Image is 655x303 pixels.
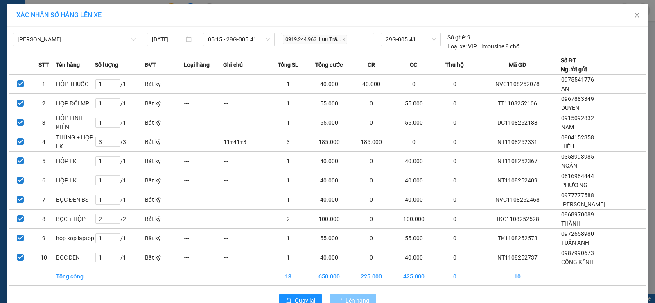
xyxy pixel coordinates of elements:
[95,229,145,248] td: / 1
[393,113,435,132] td: 55.000
[269,171,308,190] td: 1
[435,113,474,132] td: 0
[308,248,350,267] td: 40.000
[95,113,145,132] td: / 1
[435,152,474,171] td: 0
[223,75,269,94] td: ---
[435,171,474,190] td: 0
[32,75,56,94] td: 1
[111,253,120,257] span: Increase Value
[16,11,102,19] span: XÁC NHẬN SỐ HÀNG LÊN XE
[308,229,350,248] td: 55.000
[111,99,120,103] span: Increase Value
[113,80,118,85] span: up
[561,162,577,169] span: NGÂN
[561,96,594,102] span: 0967883349
[350,190,393,210] td: 0
[393,152,435,171] td: 40.000
[308,267,350,286] td: 650.000
[113,200,118,205] span: down
[386,33,436,46] span: 29G-005.41
[509,60,526,69] span: Mã GD
[32,229,56,248] td: 9
[145,132,184,152] td: Bất kỳ
[113,238,118,243] span: down
[269,229,308,248] td: 1
[113,84,118,89] span: down
[56,210,95,229] td: BỌC + HỘP
[95,210,145,229] td: / 2
[111,200,120,204] span: Decrease Value
[32,94,56,113] td: 2
[561,76,594,83] span: 0975541776
[184,190,223,210] td: ---
[223,171,269,190] td: ---
[184,60,210,69] span: Loại hàng
[350,113,393,132] td: 0
[393,267,435,286] td: 425.000
[561,85,569,92] span: AN
[56,132,95,152] td: THÙNG + HỘP LK
[308,94,350,113] td: 55.000
[393,248,435,267] td: 40.000
[145,190,184,210] td: Bất kỳ
[223,210,269,229] td: ---
[113,215,118,220] span: up
[561,250,594,256] span: 0987990673
[145,248,184,267] td: Bất kỳ
[56,267,95,286] td: Tổng cộng
[56,229,95,248] td: hop xop laptop
[223,190,269,210] td: ---
[111,142,120,146] span: Decrease Value
[111,157,120,161] span: Increase Value
[435,248,474,267] td: 0
[111,123,120,127] span: Decrease Value
[113,118,118,123] span: up
[393,190,435,210] td: 40.000
[223,60,243,69] span: Ghi chú
[561,153,594,160] span: 0353993985
[113,103,118,108] span: down
[634,12,640,18] span: close
[435,229,474,248] td: 0
[308,190,350,210] td: 40.000
[184,75,223,94] td: ---
[447,33,470,42] div: 9
[308,132,350,152] td: 185.000
[283,35,347,44] span: 0919.244.963_Lưu Trầ...
[95,152,145,171] td: / 1
[208,33,270,46] span: 05:15 - 29G-005.41
[111,180,120,185] span: Decrease Value
[474,229,561,248] td: TK1108252573
[95,132,145,152] td: / 3
[561,56,587,74] div: Số ĐT Người gửi
[308,75,350,94] td: 40.000
[350,152,393,171] td: 0
[113,257,118,262] span: down
[447,42,519,51] div: VIP Limousine 9 chỗ
[145,94,184,113] td: Bất kỳ
[32,210,56,229] td: 8
[269,113,308,132] td: 1
[269,190,308,210] td: 1
[113,123,118,128] span: down
[113,161,118,166] span: down
[184,210,223,229] td: ---
[393,210,435,229] td: 100.000
[435,190,474,210] td: 0
[113,253,118,258] span: up
[474,248,561,267] td: NT1108252737
[308,210,350,229] td: 100.000
[111,80,120,84] span: Increase Value
[445,60,464,69] span: Thu hộ
[145,60,156,69] span: ĐVT
[223,132,269,152] td: 11+41+3
[56,171,95,190] td: HỘP LK
[435,267,474,286] td: 0
[32,152,56,171] td: 5
[56,94,95,113] td: HỘP ĐÔI MP
[350,229,393,248] td: 0
[95,60,118,69] span: Số lượng
[561,230,594,237] span: 0972658980
[56,248,95,267] td: BOC DEN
